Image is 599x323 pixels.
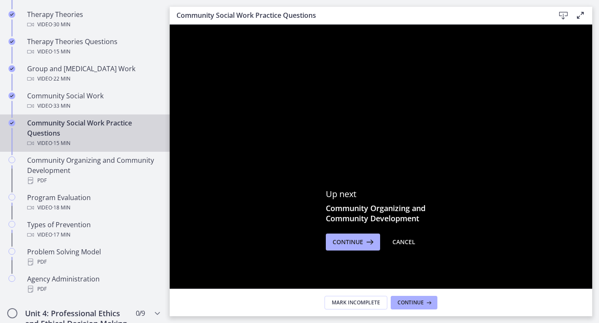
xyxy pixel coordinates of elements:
[52,230,70,240] span: · 17 min
[27,284,160,294] div: PDF
[27,47,160,57] div: Video
[27,101,160,111] div: Video
[27,138,160,148] div: Video
[52,19,70,30] span: · 30 min
[27,192,160,213] div: Program Evaluation
[27,257,160,267] div: PDF
[27,64,160,84] div: Group and [MEDICAL_DATA] Work
[8,11,15,18] i: Completed
[326,203,436,223] h3: Community Organizing and Community Development
[27,9,160,30] div: Therapy Theories
[332,299,380,306] span: Mark Incomplete
[52,101,70,111] span: · 33 min
[176,10,541,20] h3: Community Social Work Practice Questions
[52,138,70,148] span: · 15 min
[27,19,160,30] div: Video
[27,175,160,186] div: PDF
[397,299,424,306] span: Continue
[8,92,15,99] i: Completed
[27,155,160,186] div: Community Organizing and Community Development
[27,74,160,84] div: Video
[27,247,160,267] div: Problem Solving Model
[27,36,160,57] div: Therapy Theories Questions
[52,74,70,84] span: · 22 min
[52,47,70,57] span: · 15 min
[136,308,145,318] span: 0 / 9
[27,230,160,240] div: Video
[27,118,160,148] div: Community Social Work Practice Questions
[27,220,160,240] div: Types of Prevention
[325,296,387,309] button: Mark Incomplete
[27,91,160,111] div: Community Social Work
[333,237,363,247] span: Continue
[8,120,15,126] i: Completed
[392,237,415,247] div: Cancel
[27,274,160,294] div: Agency Administration
[326,234,380,251] button: Continue
[326,189,436,200] p: Up next
[8,65,15,72] i: Completed
[8,38,15,45] i: Completed
[391,296,437,309] button: Continue
[386,234,422,251] button: Cancel
[27,203,160,213] div: Video
[52,203,70,213] span: · 18 min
